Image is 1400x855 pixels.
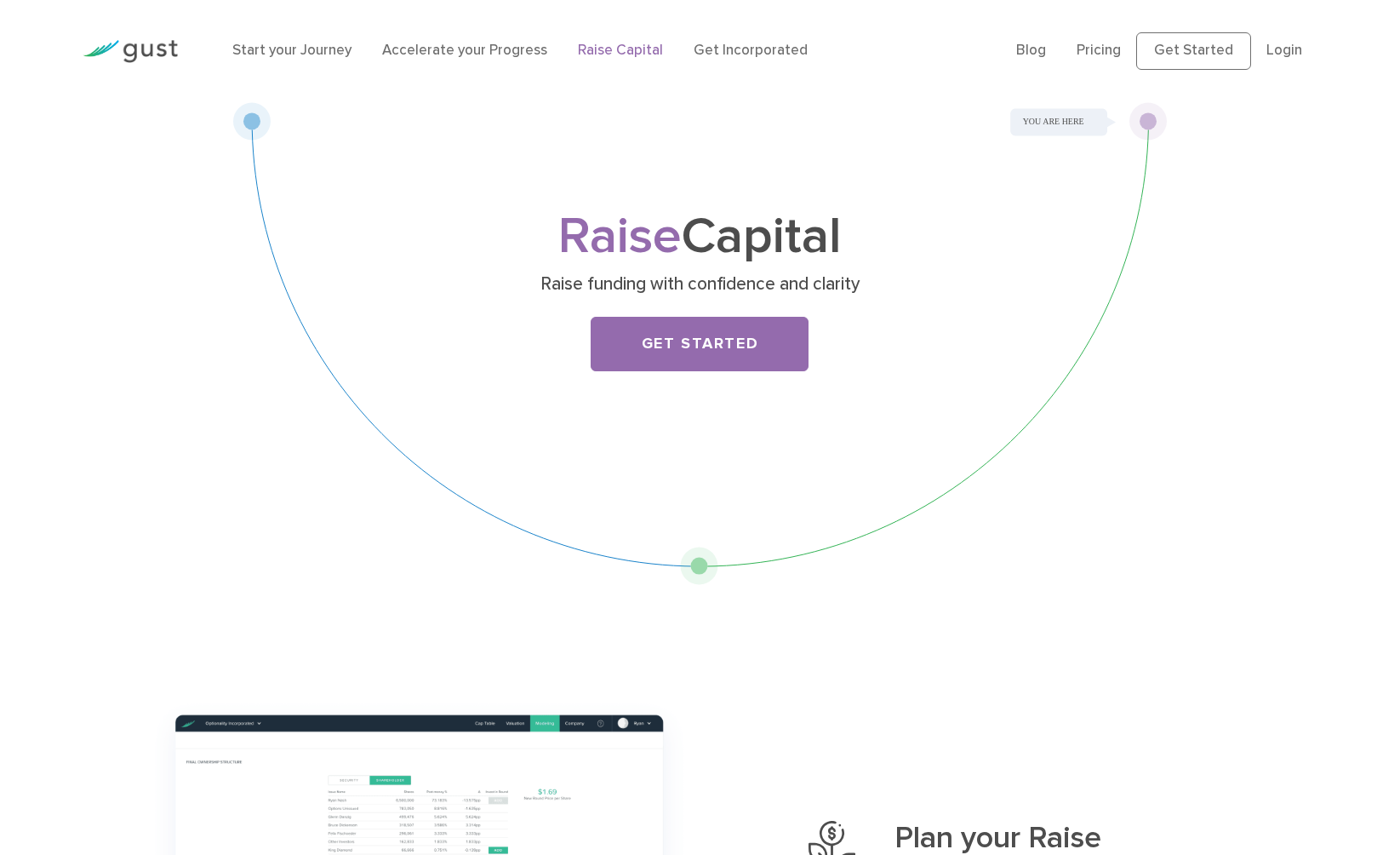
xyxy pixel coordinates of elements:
a: Get Incorporated [694,42,808,59]
a: Raise Capital [578,42,663,59]
img: Gust Logo [83,40,178,63]
h1: Capital [363,214,1036,261]
a: Get Started [591,317,809,371]
a: Blog [1016,42,1046,59]
a: Login [1266,42,1302,59]
span: Raise [558,206,682,267]
a: Start your Journey [232,42,351,59]
a: Accelerate your Progress [382,42,547,59]
p: Raise funding with confidence and clarity [370,273,1030,296]
a: Pricing [1077,42,1121,59]
a: Get Started [1136,32,1251,70]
